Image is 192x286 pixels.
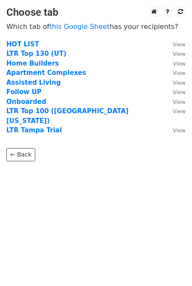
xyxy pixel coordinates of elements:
a: View [164,126,186,134]
small: View [173,51,186,57]
a: Home Builders [6,60,59,67]
a: View [164,98,186,106]
small: View [173,89,186,95]
a: this Google Sheet [49,23,110,31]
a: View [164,88,186,96]
a: View [164,79,186,86]
small: View [173,99,186,105]
a: Apartment Complexes [6,69,86,77]
a: View [164,107,186,115]
p: Which tab of has your recipients? [6,22,186,31]
a: View [164,69,186,77]
a: ← Back [6,148,35,161]
a: HOT LIST [6,40,39,48]
a: View [164,50,186,57]
a: Assisted Living [6,79,61,86]
small: View [173,108,186,114]
a: LTR Top 130 (UT) [6,50,66,57]
a: LTR Top 100 ([GEOGRAPHIC_DATA][US_STATE]) [6,107,129,125]
a: View [164,40,186,48]
h3: Choose tab [6,6,186,19]
a: View [164,60,186,67]
a: Follow UP [6,88,42,96]
small: View [173,80,186,86]
small: View [173,60,186,67]
small: View [173,41,186,48]
a: LTR Tampa Trial [6,126,62,134]
small: View [173,70,186,76]
small: View [173,127,186,134]
a: Onboarded [6,98,46,106]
